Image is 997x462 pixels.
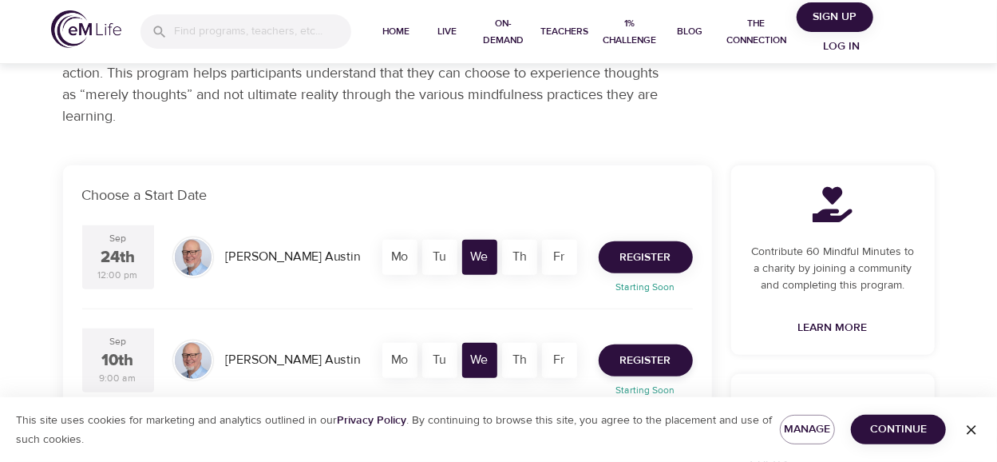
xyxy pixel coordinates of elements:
button: Register [599,345,693,376]
img: logo [51,10,121,48]
div: 12:00 pm [98,269,138,282]
span: Manage [793,420,822,440]
span: Sign Up [803,7,867,27]
p: Contribute 60 Mindful Minutes to a charity by joining a community and completing this program. [750,244,916,294]
div: Tu [422,343,457,378]
span: Log in [809,37,873,57]
div: Fr [542,240,577,275]
div: Th [502,240,537,275]
div: Sep [109,335,126,348]
p: Starting Soon [589,383,702,397]
span: Home [377,23,415,40]
span: 1% Challenge [601,15,659,49]
div: 24th [101,246,135,269]
a: Learn More [792,313,874,343]
div: [PERSON_NAME] Austin [220,241,367,273]
p: Categories [750,393,916,415]
div: Mo [382,240,417,275]
div: Fr [542,343,577,378]
div: Mo [382,343,417,378]
div: [PERSON_NAME] Austin [220,345,367,376]
p: Choose a Start Date [82,185,693,206]
button: Sign Up [797,2,873,32]
span: Register [620,351,671,371]
span: Live [428,23,466,40]
div: 9:00 am [100,372,136,385]
span: Teachers [540,23,588,40]
span: Continue [864,420,933,440]
span: Blog [671,23,710,40]
button: Log in [803,32,880,62]
span: On-Demand [479,15,528,49]
div: Th [502,343,537,378]
div: Tu [422,240,457,275]
p: Starting Soon [589,280,702,294]
div: Sep [109,232,126,245]
input: Find programs, teachers, etc... [174,14,351,49]
span: Learn More [798,318,868,338]
button: Continue [851,415,946,444]
span: Register [620,248,671,268]
a: Privacy Policy [337,413,406,428]
div: 10th [102,349,134,372]
div: We [462,343,497,378]
div: We [462,240,497,275]
button: Register [599,241,693,273]
button: Manage [780,415,835,444]
span: The Connection [722,15,791,49]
